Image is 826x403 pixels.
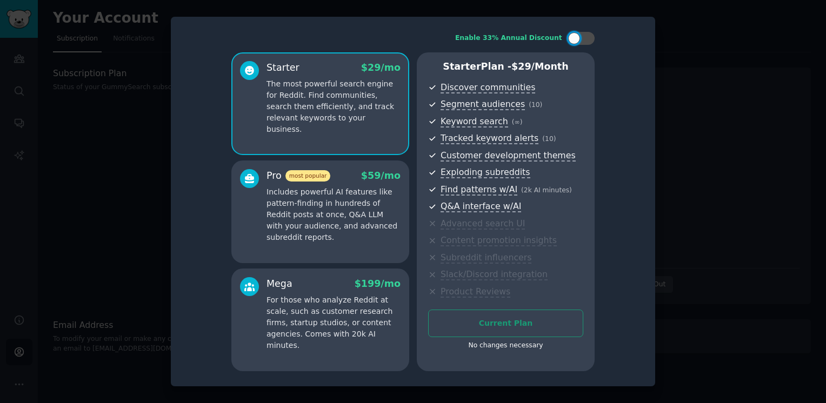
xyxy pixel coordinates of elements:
span: Segment audiences [441,99,525,110]
span: Subreddit influencers [441,252,531,264]
span: Content promotion insights [441,235,557,246]
span: most popular [285,170,331,182]
div: Starter [267,61,299,75]
div: No changes necessary [428,341,583,351]
span: Product Reviews [441,286,510,298]
p: The most powerful search engine for Reddit. Find communities, search them efficiently, and track ... [267,78,401,135]
div: Enable 33% Annual Discount [455,33,562,43]
span: Keyword search [441,116,508,127]
span: Discover communities [441,82,535,93]
span: ( 2k AI minutes ) [521,186,572,194]
span: Exploding subreddits [441,167,530,178]
span: $ 29 /month [511,61,569,72]
span: $ 59 /mo [361,170,401,181]
p: Starter Plan - [428,60,583,73]
span: ( 10 ) [529,101,542,109]
span: $ 29 /mo [361,62,401,73]
span: Advanced search UI [441,218,525,230]
p: Includes powerful AI features like pattern-finding in hundreds of Reddit posts at once, Q&A LLM w... [267,186,401,243]
span: Customer development themes [441,150,576,162]
span: Tracked keyword alerts [441,133,538,144]
span: ( 10 ) [542,135,556,143]
span: Slack/Discord integration [441,269,548,280]
span: ( ∞ ) [512,118,523,126]
p: For those who analyze Reddit at scale, such as customer research firms, startup studios, or conte... [267,294,401,351]
div: Pro [267,169,330,183]
span: Q&A interface w/AI [441,201,521,212]
div: Mega [267,277,292,291]
span: $ 199 /mo [355,278,401,289]
span: Find patterns w/AI [441,184,517,196]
